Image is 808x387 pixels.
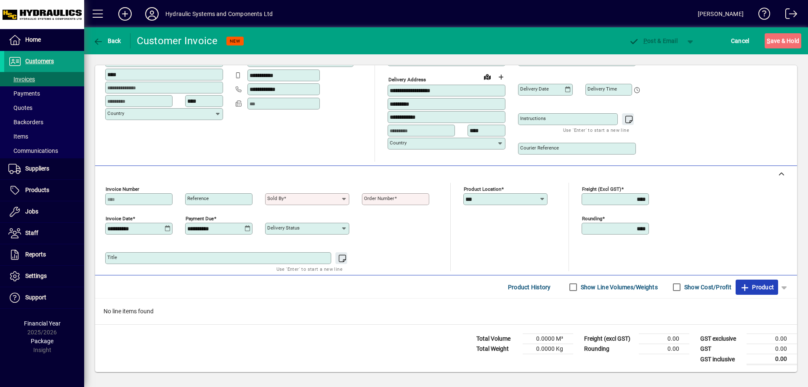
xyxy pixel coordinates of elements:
td: 0.00 [639,344,689,354]
td: GST [696,344,747,354]
mat-label: Instructions [520,115,546,121]
mat-label: Title [107,254,117,260]
mat-label: Payment due [186,216,214,222]
td: 0.00 [747,334,797,344]
label: Show Cost/Profit [683,283,731,291]
a: Knowledge Base [752,2,771,29]
span: Support [25,294,46,301]
span: NEW [230,38,240,44]
div: Hydraulic Systems and Components Ltd [165,7,273,21]
td: 0.00 [639,334,689,344]
a: Support [4,287,84,308]
mat-label: Freight (excl GST) [582,186,621,192]
mat-label: Product location [464,186,501,192]
td: GST exclusive [696,334,747,344]
a: Suppliers [4,158,84,179]
mat-label: Rounding [582,216,602,222]
td: Total Weight [472,344,523,354]
span: Quotes [8,104,32,111]
mat-label: Country [107,110,124,116]
span: Payments [8,90,40,97]
span: Product [740,280,774,294]
span: S [767,37,770,44]
span: Communications [8,147,58,154]
span: P [643,37,647,44]
mat-label: Delivery date [520,86,549,92]
app-page-header-button: Back [84,33,130,48]
button: Save & Hold [765,33,801,48]
span: ave & Hold [767,34,799,48]
span: Customers [25,58,54,64]
mat-hint: Use 'Enter' to start a new line [563,125,629,135]
span: Reports [25,251,46,258]
a: Communications [4,144,84,158]
a: Jobs [4,201,84,222]
a: Staff [4,223,84,244]
span: ost & Email [629,37,678,44]
mat-label: Order number [364,195,394,201]
label: Show Line Volumes/Weights [579,283,658,291]
span: Jobs [25,208,38,215]
mat-label: Courier Reference [520,145,559,151]
button: Product [736,280,778,295]
span: Settings [25,272,47,279]
td: GST inclusive [696,354,747,365]
div: [PERSON_NAME] [698,7,744,21]
td: 0.0000 M³ [523,334,573,344]
a: Quotes [4,101,84,115]
a: View on map [481,70,494,83]
mat-label: Invoice date [106,216,133,222]
td: Total Volume [472,334,523,344]
td: 0.00 [747,354,797,365]
span: Invoices [8,76,35,83]
mat-label: Country [390,140,407,146]
mat-label: Reference [187,195,209,201]
mat-label: Delivery time [587,86,617,92]
span: Financial Year [24,320,61,327]
span: Staff [25,230,38,236]
a: Invoices [4,72,84,86]
span: Package [31,338,53,344]
button: Choose address [494,70,508,84]
div: No line items found [95,299,797,324]
mat-label: Invoice number [106,186,139,192]
a: Settings [4,266,84,287]
button: Product History [505,280,554,295]
a: Products [4,180,84,201]
td: Freight (excl GST) [580,334,639,344]
mat-label: Delivery status [267,225,300,231]
span: Back [93,37,121,44]
button: Profile [138,6,165,21]
button: Cancel [729,33,752,48]
mat-label: Sold by [267,195,284,201]
td: Rounding [580,344,639,354]
button: Add [112,6,138,21]
span: Product History [508,280,551,294]
a: Logout [779,2,797,29]
a: Home [4,29,84,51]
td: 0.0000 Kg [523,344,573,354]
span: Cancel [731,34,750,48]
a: Payments [4,86,84,101]
div: Customer Invoice [137,34,218,48]
a: Items [4,129,84,144]
a: Reports [4,244,84,265]
span: Backorders [8,119,43,125]
td: 0.00 [747,344,797,354]
span: Suppliers [25,165,49,172]
button: Back [91,33,123,48]
span: Items [8,133,28,140]
span: Products [25,187,49,193]
mat-hint: Use 'Enter' to start a new line [276,264,343,274]
span: Home [25,36,41,43]
a: Backorders [4,115,84,129]
button: Post & Email [625,33,682,48]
